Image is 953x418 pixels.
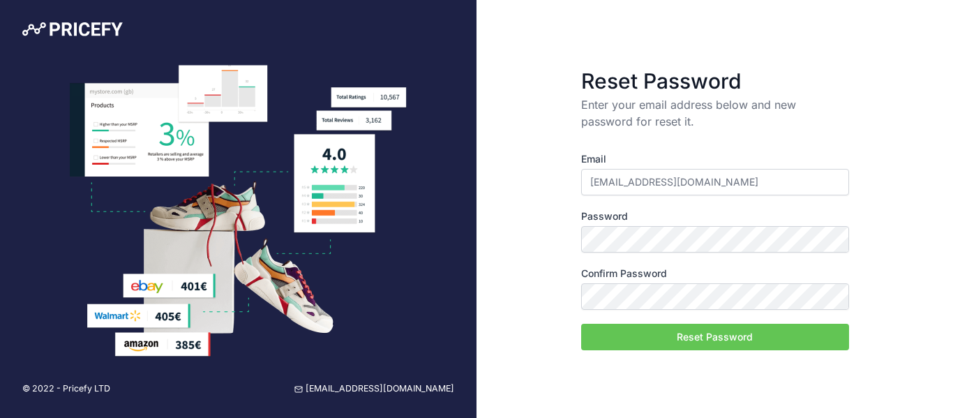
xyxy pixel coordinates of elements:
p: Enter your email address below and new password for reset it. [581,96,849,130]
button: Reset Password [581,324,849,350]
img: Pricefy [22,22,123,36]
label: Email [581,152,849,166]
h3: Reset Password [581,68,849,94]
label: Confirm Password [581,267,849,281]
label: Password [581,209,849,223]
p: © 2022 - Pricefy LTD [22,382,110,396]
a: [EMAIL_ADDRESS][DOMAIN_NAME] [294,382,454,396]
